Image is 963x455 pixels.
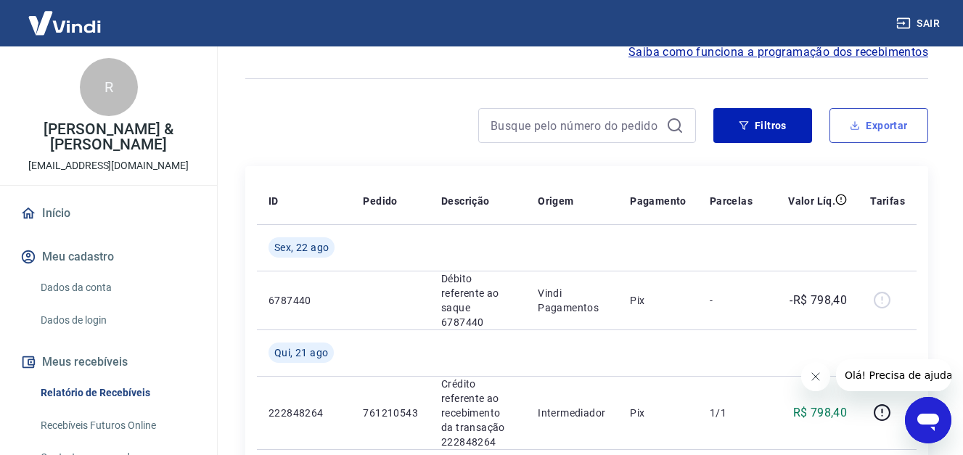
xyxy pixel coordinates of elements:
p: R$ 798,40 [793,404,848,422]
a: Recebíveis Futuros Online [35,411,200,440]
button: Sair [893,10,946,37]
button: Meu cadastro [17,241,200,273]
a: Dados de login [35,306,200,335]
p: Pix [630,406,687,420]
p: Débito referente ao saque 6787440 [441,271,515,329]
a: Saiba como funciona a programação dos recebimentos [628,44,928,61]
a: Início [17,197,200,229]
p: Origem [538,194,573,208]
p: Vindi Pagamentos [538,286,607,315]
p: Crédito referente ao recebimento da transação 222848264 [441,377,515,449]
p: Valor Líq. [788,194,835,208]
p: Descrição [441,194,490,208]
p: Pagamento [630,194,687,208]
p: Pix [630,293,687,308]
p: Tarifas [870,194,905,208]
span: Sex, 22 ago [274,240,329,255]
button: Meus recebíveis [17,346,200,378]
a: Dados da conta [35,273,200,303]
p: 761210543 [363,406,418,420]
p: Intermediador [538,406,607,420]
p: [PERSON_NAME] & [PERSON_NAME] [12,122,205,152]
p: - [710,293,753,308]
p: -R$ 798,40 [790,292,847,309]
button: Filtros [713,108,812,143]
button: Exportar [829,108,928,143]
p: ID [269,194,279,208]
p: 222848264 [269,406,340,420]
iframe: Mensagem da empresa [836,359,951,391]
input: Busque pelo número do pedido [491,115,660,136]
iframe: Botão para abrir a janela de mensagens [905,397,951,443]
p: Parcelas [710,194,753,208]
p: 6787440 [269,293,340,308]
img: Vindi [17,1,112,45]
a: Relatório de Recebíveis [35,378,200,408]
span: Olá! Precisa de ajuda? [9,10,122,22]
span: Qui, 21 ago [274,345,328,360]
p: 1/1 [710,406,753,420]
p: [EMAIL_ADDRESS][DOMAIN_NAME] [28,158,189,173]
div: R [80,58,138,116]
p: Pedido [363,194,397,208]
iframe: Fechar mensagem [801,362,830,391]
